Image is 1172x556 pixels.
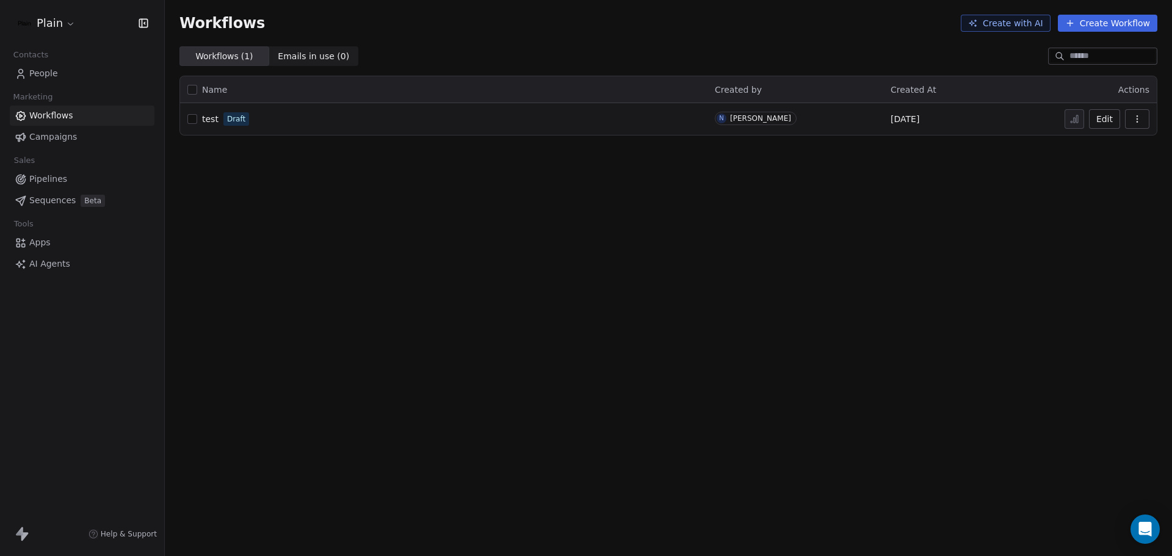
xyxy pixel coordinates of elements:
[29,194,76,207] span: Sequences
[10,106,154,126] a: Workflows
[9,151,40,170] span: Sales
[29,258,70,270] span: AI Agents
[37,15,63,31] span: Plain
[715,85,762,95] span: Created by
[202,114,219,124] span: test
[9,215,38,233] span: Tools
[101,529,157,539] span: Help & Support
[1058,15,1157,32] button: Create Workflow
[29,131,77,143] span: Campaigns
[1118,85,1149,95] span: Actions
[227,114,245,125] span: Draft
[1089,109,1120,129] button: Edit
[89,529,157,539] a: Help & Support
[961,15,1051,32] button: Create with AI
[891,113,919,125] span: [DATE]
[202,113,219,125] a: test
[29,109,73,122] span: Workflows
[1130,514,1160,544] div: Open Intercom Messenger
[10,63,154,84] a: People
[29,67,58,80] span: People
[730,114,791,123] div: [PERSON_NAME]
[179,15,265,32] span: Workflows
[15,13,78,34] button: Plain
[10,190,154,211] a: SequencesBeta
[10,169,154,189] a: Pipelines
[10,127,154,147] a: Campaigns
[10,254,154,274] a: AI Agents
[29,236,51,249] span: Apps
[202,84,227,96] span: Name
[278,50,349,63] span: Emails in use ( 0 )
[81,195,105,207] span: Beta
[8,46,54,64] span: Contacts
[17,16,32,31] img: Plain-Logo-Tile.png
[29,173,67,186] span: Pipelines
[719,114,724,123] div: N
[891,85,936,95] span: Created At
[8,88,58,106] span: Marketing
[10,233,154,253] a: Apps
